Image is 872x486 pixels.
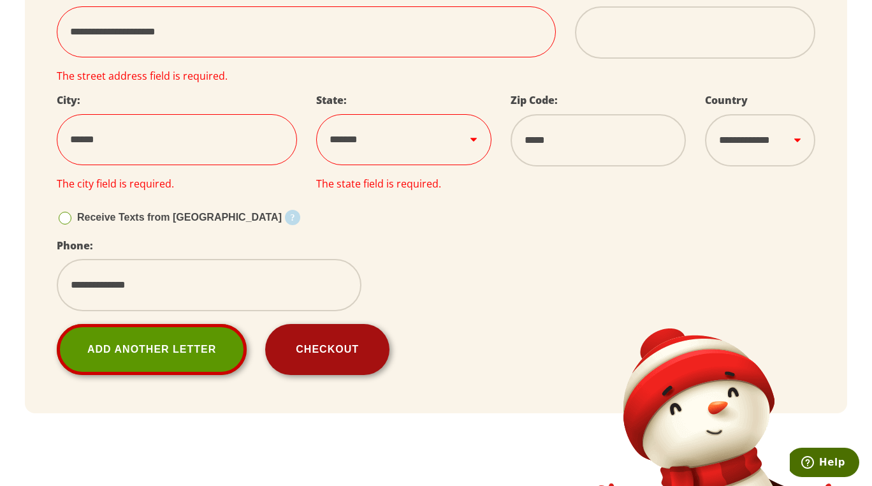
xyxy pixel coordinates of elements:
div: The city field is required. [57,178,297,189]
label: City: [57,93,80,107]
button: Checkout [265,324,389,375]
label: Zip Code: [511,93,558,107]
span: Receive Texts from [GEOGRAPHIC_DATA] [77,212,282,223]
div: The state field is required. [316,178,491,189]
div: The street address field is required. [57,70,556,82]
label: State: [316,93,347,107]
a: Add Another Letter [57,324,247,375]
iframe: Opens a widget where you can find more information [790,448,859,480]
label: Country [705,93,748,107]
label: Phone: [57,239,93,253]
